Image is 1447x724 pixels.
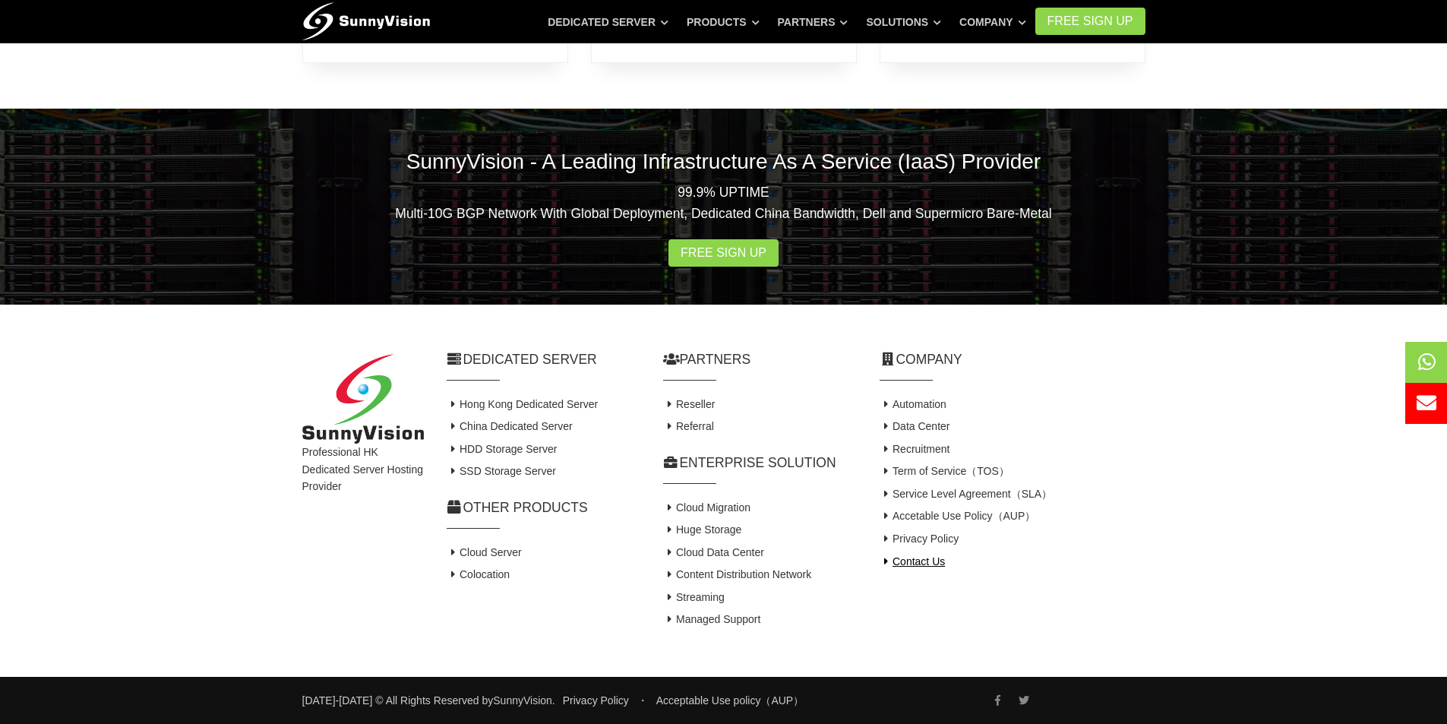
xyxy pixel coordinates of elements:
a: Colocation [447,568,510,580]
a: Partners [778,8,848,36]
a: Dedicated Server [548,8,668,36]
a: Products [687,8,760,36]
a: Hong Kong Dedicated Server [447,398,599,410]
a: Accetable Use Policy（AUP） [880,510,1036,522]
h2: Enterprise Solution [663,454,857,473]
small: [DATE]-[DATE] © All Rights Reserved by . [302,692,555,709]
h2: Company [880,350,1145,369]
a: Data Center [880,420,950,432]
a: HDD Storage Server [447,443,558,455]
a: Privacy Policy [563,694,629,707]
a: Term of Service（TOS） [880,465,1009,477]
a: Cloud Server [447,546,522,558]
a: Cloud Migration [663,501,751,514]
a: Solutions [866,8,941,36]
div: Professional HK Dedicated Server Hosting Provider [291,354,435,631]
a: Free Sign Up [668,239,779,267]
a: Content Distribution Network [663,568,812,580]
a: Contact Us [880,555,946,568]
a: Huge Storage [663,523,742,536]
h2: SunnyVision - A Leading Infrastructure As A Service (IaaS) Provider [302,147,1145,176]
h2: Partners [663,350,857,369]
a: FREE Sign Up [1035,8,1145,35]
a: Acceptable Use policy（AUP） [656,694,804,707]
img: SunnyVision Limited [302,354,424,444]
a: Cloud Data Center [663,546,764,558]
a: Privacy Policy [880,533,959,545]
a: Automation [880,398,946,410]
a: SSD Storage Server [447,465,556,477]
a: China Dedicated Server [447,420,573,432]
a: Reseller [663,398,716,410]
a: Managed Support [663,613,761,625]
a: Company [959,8,1026,36]
a: Recruitment [880,443,950,455]
h2: Other Products [447,498,640,517]
a: Referral [663,420,714,432]
a: Streaming [663,591,725,603]
a: Service Level Agreement（SLA） [880,488,1053,500]
p: 99.9% UPTIME Multi-10G BGP Network With Global Deployment, Dedicated China Bandwidth, Dell and Su... [302,182,1145,224]
a: SunnyVision [493,694,552,707]
h2: Dedicated Server [447,350,640,369]
span: ・ [637,694,648,707]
